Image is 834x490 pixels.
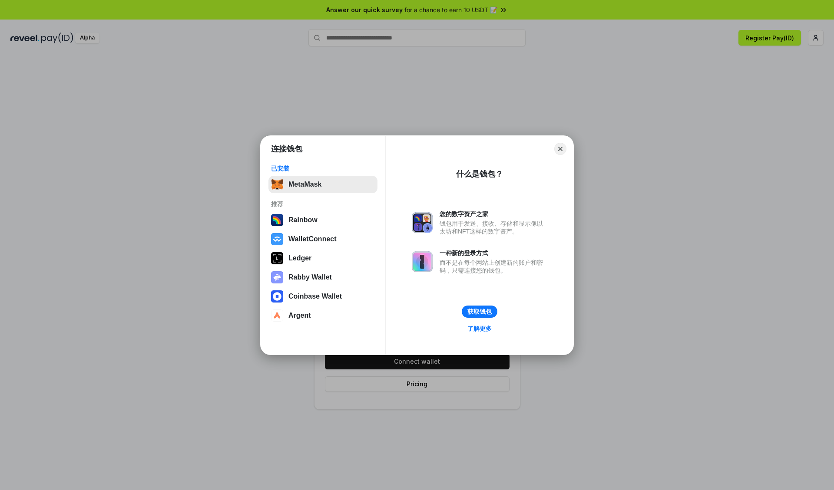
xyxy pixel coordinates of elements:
[271,233,283,245] img: svg+xml,%3Csvg%20width%3D%2228%22%20height%3D%2228%22%20viewBox%3D%220%200%2028%2028%22%20fill%3D...
[467,308,492,316] div: 获取钱包
[268,269,377,286] button: Rabby Wallet
[440,259,547,274] div: 而不是在每个网站上创建新的账户和密码，只需连接您的钱包。
[412,251,433,272] img: svg+xml,%3Csvg%20xmlns%3D%22http%3A%2F%2Fwww.w3.org%2F2000%2Fsvg%22%20fill%3D%22none%22%20viewBox...
[554,143,566,155] button: Close
[288,312,311,319] div: Argent
[268,230,377,248] button: WalletConnect
[288,254,311,262] div: Ledger
[271,178,283,191] img: svg+xml,%3Csvg%20fill%3D%22none%22%20height%3D%2233%22%20viewBox%3D%220%200%2035%2033%22%20width%...
[268,288,377,305] button: Coinbase Wallet
[440,249,547,257] div: 一种新的登录方式
[288,235,337,243] div: WalletConnect
[462,306,497,318] button: 获取钱包
[268,307,377,324] button: Argent
[288,293,342,300] div: Coinbase Wallet
[456,169,503,179] div: 什么是钱包？
[288,273,332,281] div: Rabby Wallet
[288,181,321,188] div: MetaMask
[440,220,547,235] div: 钱包用于发送、接收、存储和显示像以太坊和NFT这样的数字资产。
[271,271,283,283] img: svg+xml,%3Csvg%20xmlns%3D%22http%3A%2F%2Fwww.w3.org%2F2000%2Fsvg%22%20fill%3D%22none%22%20viewBox...
[288,216,318,224] div: Rainbow
[271,214,283,226] img: svg+xml,%3Csvg%20width%3D%22120%22%20height%3D%22120%22%20viewBox%3D%220%200%20120%20120%22%20fil...
[268,176,377,193] button: MetaMask
[440,210,547,218] div: 您的数字资产之家
[271,252,283,264] img: svg+xml,%3Csvg%20xmlns%3D%22http%3A%2F%2Fwww.w3.org%2F2000%2Fsvg%22%20width%3D%2228%22%20height%3...
[268,211,377,229] button: Rainbow
[271,200,375,208] div: 推荐
[268,250,377,267] button: Ledger
[462,323,497,334] a: 了解更多
[271,164,375,172] div: 已安装
[271,290,283,303] img: svg+xml,%3Csvg%20width%3D%2228%22%20height%3D%2228%22%20viewBox%3D%220%200%2028%2028%22%20fill%3D...
[271,309,283,322] img: svg+xml,%3Csvg%20width%3D%2228%22%20height%3D%2228%22%20viewBox%3D%220%200%2028%2028%22%20fill%3D...
[412,212,433,233] img: svg+xml,%3Csvg%20xmlns%3D%22http%3A%2F%2Fwww.w3.org%2F2000%2Fsvg%22%20fill%3D%22none%22%20viewBox...
[271,144,302,154] h1: 连接钱包
[467,325,492,332] div: 了解更多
